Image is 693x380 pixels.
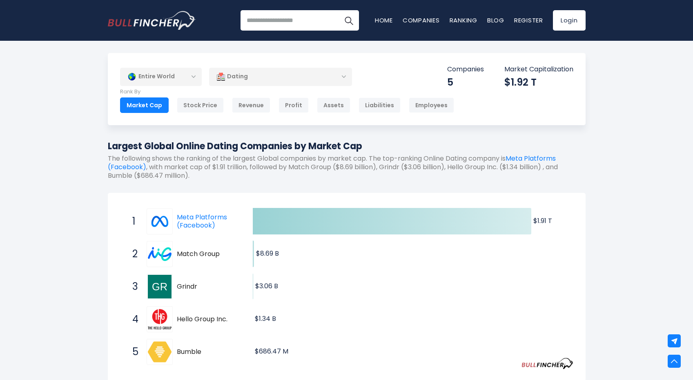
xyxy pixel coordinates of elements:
[359,97,401,113] div: Liabilities
[148,307,172,331] img: Hello Group Inc.
[108,11,196,30] img: Bullfincher logo
[375,16,393,24] a: Home
[255,347,288,356] text: $686.47 M
[177,97,224,113] div: Stock Price
[128,345,136,359] span: 5
[504,65,573,74] p: Market Capitalization
[128,214,136,228] span: 1
[447,76,484,88] div: 5
[256,249,279,258] text: $8.69 B
[409,97,454,113] div: Employees
[403,16,440,24] a: Companies
[553,10,586,31] a: Login
[128,247,136,261] span: 2
[317,97,350,113] div: Assets
[177,315,238,324] span: Hello Group Inc.
[533,216,552,225] text: $1.91 T
[108,155,586,180] p: The following shows the ranking of the largest Global companies by market cap. The top-ranking On...
[177,283,238,291] span: Grindr
[120,88,454,95] p: Rank By
[147,208,177,234] a: Meta Platforms (Facebook)
[108,154,556,172] a: Meta Platforms (Facebook)
[339,10,359,31] button: Search
[128,280,136,294] span: 3
[177,212,227,230] a: Meta Platforms (Facebook)
[148,210,172,233] img: Meta Platforms (Facebook)
[255,281,278,291] text: $3.06 B
[255,314,276,323] text: $1.34 B
[279,97,309,113] div: Profit
[447,65,484,74] p: Companies
[120,67,202,86] div: Entire World
[487,16,504,24] a: Blog
[148,340,172,364] img: Bumble
[209,67,352,86] div: Dating
[450,16,477,24] a: Ranking
[504,76,573,88] div: $1.92 T
[108,139,586,153] h1: Largest Global Online Dating Companies by Market Cap
[514,16,543,24] a: Register
[108,11,196,30] a: Go to homepage
[120,97,169,113] div: Market Cap
[177,250,238,258] span: Match Group
[128,312,136,326] span: 4
[232,97,270,113] div: Revenue
[148,275,172,298] img: Grindr
[177,348,238,356] span: Bumble
[148,242,172,266] img: Match Group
